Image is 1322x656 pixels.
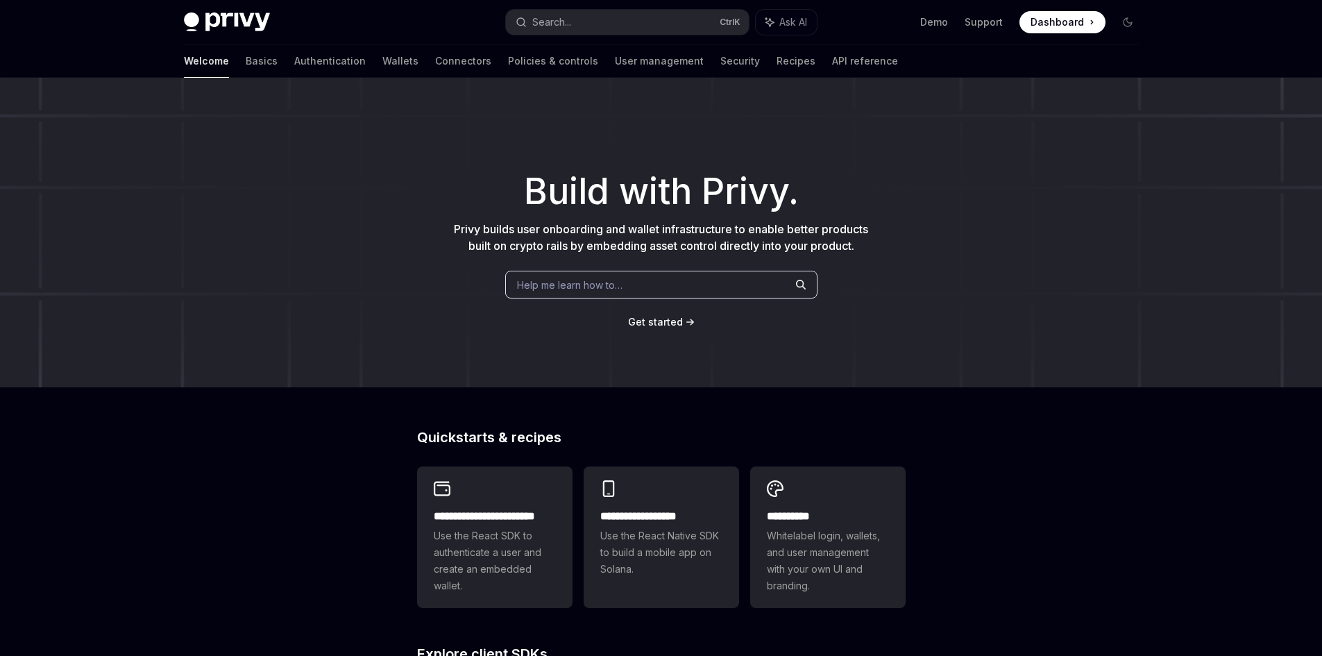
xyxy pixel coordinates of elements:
[756,10,817,35] button: Ask AI
[750,466,906,608] a: **** *****Whitelabel login, wallets, and user management with your own UI and branding.
[506,10,749,35] button: Search...CtrlK
[720,44,760,78] a: Security
[920,15,948,29] a: Demo
[184,12,270,32] img: dark logo
[294,44,366,78] a: Authentication
[1019,11,1105,33] a: Dashboard
[1031,15,1084,29] span: Dashboard
[532,14,571,31] div: Search...
[382,44,418,78] a: Wallets
[246,44,278,78] a: Basics
[615,44,704,78] a: User management
[628,315,683,329] a: Get started
[832,44,898,78] a: API reference
[767,528,889,594] span: Whitelabel login, wallets, and user management with your own UI and branding.
[779,15,807,29] span: Ask AI
[435,44,491,78] a: Connectors
[965,15,1003,29] a: Support
[508,44,598,78] a: Policies & controls
[628,316,683,328] span: Get started
[584,466,739,608] a: **** **** **** ***Use the React Native SDK to build a mobile app on Solana.
[777,44,815,78] a: Recipes
[434,528,556,594] span: Use the React SDK to authenticate a user and create an embedded wallet.
[1117,11,1139,33] button: Toggle dark mode
[517,278,622,292] span: Help me learn how to…
[454,222,868,253] span: Privy builds user onboarding and wallet infrastructure to enable better products built on crypto ...
[600,528,722,578] span: Use the React Native SDK to build a mobile app on Solana.
[524,179,799,204] span: Build with Privy.
[184,44,229,78] a: Welcome
[720,17,740,28] span: Ctrl K
[417,430,561,444] span: Quickstarts & recipes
